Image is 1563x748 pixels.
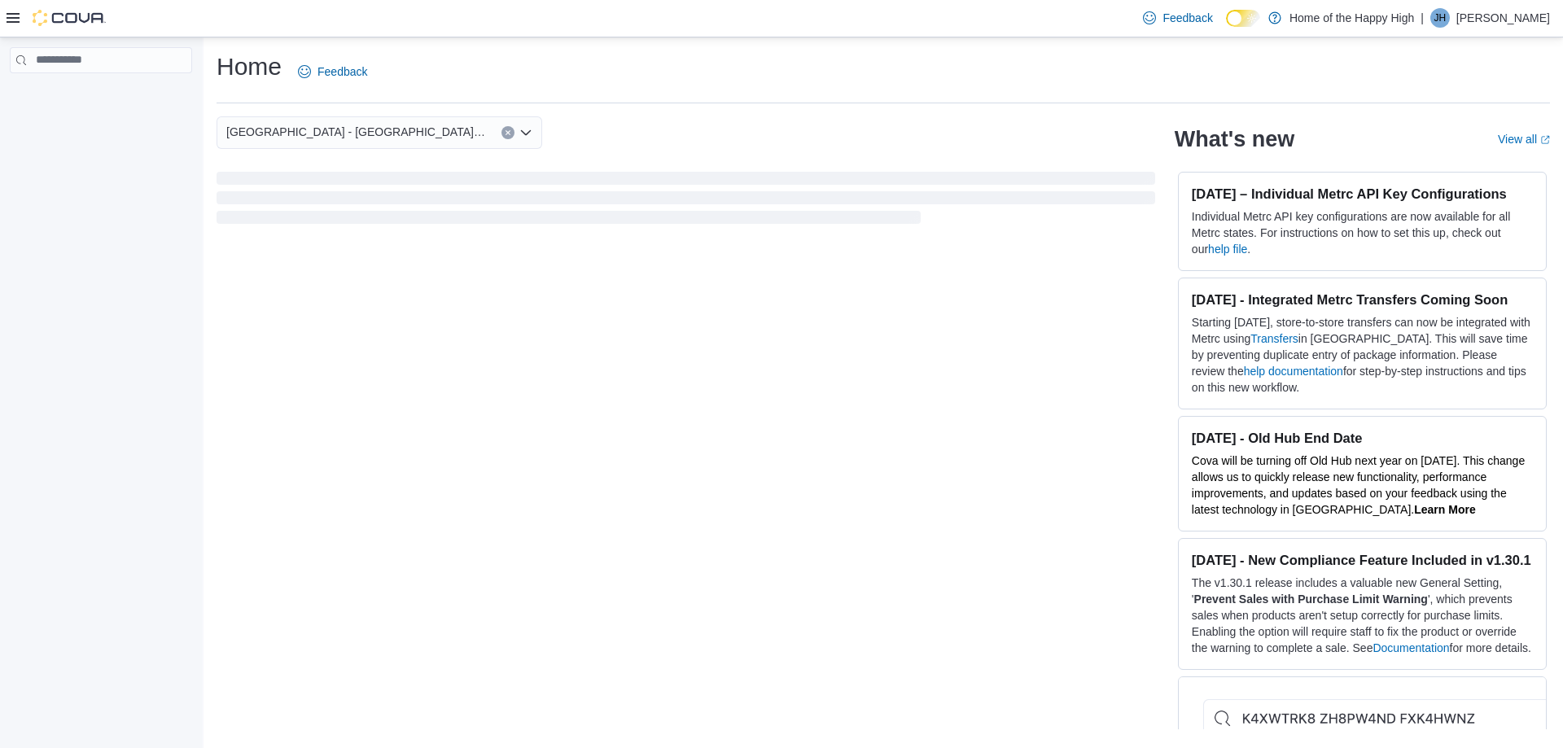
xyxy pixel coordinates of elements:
span: [GEOGRAPHIC_DATA] - [GEOGRAPHIC_DATA] - Fire & Flower [226,122,485,142]
strong: Prevent Sales with Purchase Limit Warning [1194,593,1428,606]
p: | [1421,8,1424,28]
img: Cova [33,10,106,26]
button: Clear input [501,126,514,139]
a: help documentation [1244,365,1343,378]
span: Feedback [317,63,367,80]
span: Feedback [1162,10,1212,26]
a: Feedback [291,55,374,88]
p: Home of the Happy High [1289,8,1414,28]
p: The v1.30.1 release includes a valuable new General Setting, ' ', which prevents sales when produ... [1192,575,1533,656]
a: Transfers [1250,332,1298,345]
input: Dark Mode [1226,10,1260,27]
h3: [DATE] – Individual Metrc API Key Configurations [1192,186,1533,202]
h3: [DATE] - New Compliance Feature Included in v1.30.1 [1192,552,1533,568]
p: [PERSON_NAME] [1456,8,1550,28]
span: Loading [217,175,1155,227]
a: Feedback [1136,2,1219,34]
svg: External link [1540,135,1550,145]
div: Joshua Hunt [1430,8,1450,28]
h3: [DATE] - Integrated Metrc Transfers Coming Soon [1192,291,1533,308]
p: Individual Metrc API key configurations are now available for all Metrc states. For instructions ... [1192,208,1533,257]
a: View allExternal link [1498,133,1550,146]
a: Learn More [1414,503,1475,516]
h3: [DATE] - Old Hub End Date [1192,430,1533,446]
a: Documentation [1373,641,1449,654]
nav: Complex example [10,77,192,116]
p: Starting [DATE], store-to-store transfers can now be integrated with Metrc using in [GEOGRAPHIC_D... [1192,314,1533,396]
button: Open list of options [519,126,532,139]
span: Cova will be turning off Old Hub next year on [DATE]. This change allows us to quickly release ne... [1192,454,1525,516]
span: JH [1434,8,1447,28]
h1: Home [217,50,282,83]
a: help file [1208,243,1247,256]
h2: What's new [1175,126,1294,152]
